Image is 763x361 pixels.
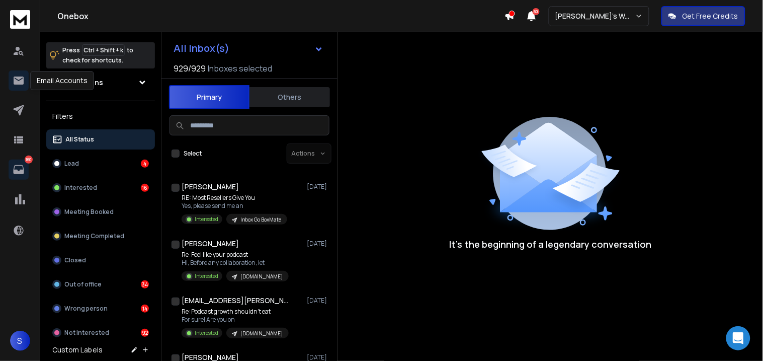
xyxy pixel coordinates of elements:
button: Wrong person14 [46,299,155,319]
span: Ctrl + Shift + k [82,44,125,56]
h3: Filters [46,109,155,123]
p: Meeting Booked [64,208,114,216]
p: RE: Most Resellers Give You [182,194,287,202]
button: Meeting Completed [46,226,155,246]
p: Interested [195,272,218,280]
p: [DATE] [307,297,329,305]
p: Not Interested [64,329,109,337]
p: All Status [65,135,94,143]
button: Closed [46,250,155,270]
h1: Onebox [57,10,504,22]
div: 16 [141,184,149,192]
h1: [PERSON_NAME] [182,239,239,249]
label: Select [184,150,202,158]
div: 92 [141,329,149,337]
p: Out of office [64,280,102,288]
p: Interested [195,329,218,337]
span: 929 / 929 [174,62,206,75]
button: All Campaigns [46,73,155,93]
p: [DOMAIN_NAME] [240,330,283,337]
p: Interested [64,184,97,192]
p: For sure! Are you on [182,316,289,324]
button: S [10,331,30,351]
p: Interested [195,215,218,223]
button: Not Interested92 [46,323,155,343]
button: Others [249,86,330,108]
p: Yes, please send me an [182,202,287,210]
h3: Inboxes selected [208,62,272,75]
h1: All Inbox(s) [174,43,229,53]
p: Re: Feel like your podcast [182,251,289,259]
button: Meeting Booked [46,202,155,222]
div: 4 [141,160,149,168]
a: 160 [9,160,29,180]
h1: [PERSON_NAME] [182,182,239,192]
h1: [EMAIL_ADDRESS][PERSON_NAME][PERSON_NAME][DOMAIN_NAME] [182,296,292,306]
button: Out of office34 [46,274,155,295]
div: 34 [141,280,149,288]
p: Hi, Before any collaboration, let [182,259,289,267]
img: logo [10,10,30,29]
p: Press to check for shortcuts. [62,45,133,65]
p: Wrong person [64,305,108,313]
p: 160 [25,156,33,164]
div: Open Intercom Messenger [726,326,750,350]
p: It’s the beginning of a legendary conversation [450,237,652,251]
p: Get Free Credits [683,11,738,21]
p: Closed [64,256,86,264]
p: Re: Podcast growth shouldn’t eat [182,308,289,316]
p: [PERSON_NAME]'s Workspace [555,11,635,21]
button: All Status [46,129,155,150]
p: Inbox Go BoxMate [240,216,281,224]
span: 50 [533,8,540,15]
button: Lead4 [46,154,155,174]
button: Get Free Credits [661,6,745,26]
h3: Custom Labels [52,345,103,355]
button: Primary [169,85,249,109]
div: 14 [141,305,149,313]
div: Email Accounts [30,71,94,90]
p: Meeting Completed [64,232,124,240]
p: Lead [64,160,79,168]
p: [DOMAIN_NAME] [240,273,283,280]
button: All Inbox(s) [165,38,331,58]
button: Interested16 [46,178,155,198]
p: [DATE] [307,183,329,191]
p: [DATE] [307,240,329,248]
